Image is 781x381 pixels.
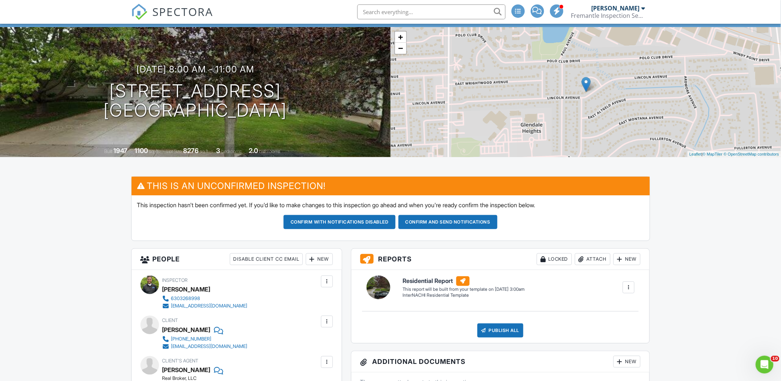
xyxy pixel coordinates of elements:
[771,356,780,362] span: 10
[688,151,781,157] div: |
[284,215,396,229] button: Confirm with notifications disabled
[135,147,148,154] div: 1100
[162,277,188,283] span: Inspector
[183,147,199,154] div: 8276
[221,149,242,154] span: bedrooms
[137,201,644,209] p: This inspection hasn't been confirmed yet. If you'd like to make changes to this inspection go ah...
[103,81,287,121] h1: [STREET_ADDRESS] [GEOGRAPHIC_DATA]
[703,152,723,156] a: © MapTiler
[136,64,254,74] h3: [DATE] 8:00 am - 11:00 am
[689,152,702,156] a: Leaflet
[162,295,248,302] a: 6303268998
[357,4,506,19] input: Search everything...
[306,253,333,265] div: New
[162,284,211,295] div: [PERSON_NAME]
[149,149,159,154] span: sq. ft.
[230,253,303,265] div: Disable Client CC Email
[162,302,248,310] a: [EMAIL_ADDRESS][DOMAIN_NAME]
[537,253,572,265] div: Locked
[171,303,248,309] div: [EMAIL_ADDRESS][DOMAIN_NAME]
[592,4,640,12] div: [PERSON_NAME]
[162,343,248,350] a: [EMAIL_ADDRESS][DOMAIN_NAME]
[249,147,258,154] div: 2.0
[104,149,112,154] span: Built
[166,149,182,154] span: Lot Size
[162,317,178,323] span: Client
[403,292,525,299] div: InterNACHI Residential Template
[571,12,645,19] div: Fremantle Inspection Services
[153,4,214,19] span: SPECTORA
[403,286,525,292] div: This report will be built from your template on [DATE] 3:00am
[724,152,779,156] a: © OpenStreetMap contributors
[162,358,199,364] span: Client's Agent
[171,296,201,302] div: 6303268998
[613,356,641,368] div: New
[162,335,248,343] a: [PHONE_NUMBER]
[395,32,406,43] a: Zoom in
[162,364,211,375] a: [PERSON_NAME]
[395,43,406,54] a: Zoom out
[171,343,248,349] div: [EMAIL_ADDRESS][DOMAIN_NAME]
[162,324,211,335] div: [PERSON_NAME]
[131,10,214,26] a: SPECTORA
[351,351,650,372] h3: Additional Documents
[216,147,220,154] div: 3
[477,323,524,338] div: Publish All
[398,215,497,229] button: Confirm and send notifications
[200,149,209,154] span: sq.ft.
[613,253,641,265] div: New
[171,336,212,342] div: [PHONE_NUMBER]
[132,249,342,270] h3: People
[131,4,148,20] img: The Best Home Inspection Software - Spectora
[756,356,774,374] iframe: Intercom live chat
[403,276,525,286] h6: Residential Report
[259,149,280,154] span: bathrooms
[351,249,650,270] h3: Reports
[575,253,610,265] div: Attach
[132,177,650,195] h3: This is an Unconfirmed Inspection!
[113,147,128,154] div: 1947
